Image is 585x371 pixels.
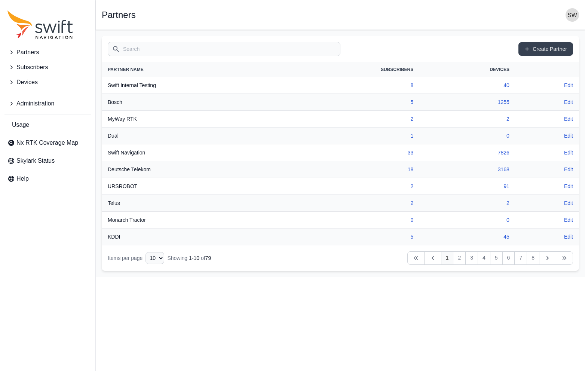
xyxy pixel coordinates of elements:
[411,217,414,223] a: 0
[167,254,211,262] div: Showing of
[506,217,509,223] a: 0
[564,98,573,106] a: Edit
[503,82,509,88] a: 40
[284,62,420,77] th: Subscribers
[518,42,573,56] a: Create Partner
[16,99,54,108] span: Administration
[16,48,39,57] span: Partners
[205,255,211,261] span: 79
[408,166,414,172] a: 18
[146,252,164,264] select: Display Limit
[506,116,509,122] a: 2
[102,94,284,111] th: Bosch
[514,251,527,265] a: 7
[564,132,573,139] a: Edit
[4,60,91,75] button: Subscribers
[411,99,414,105] a: 5
[102,229,284,245] th: KDDI
[102,245,579,271] nav: Table navigation
[189,255,199,261] span: 1 - 10
[12,120,29,129] span: Usage
[453,251,466,265] a: 2
[102,111,284,128] th: MyWay RTK
[16,78,38,87] span: Devices
[503,183,509,189] a: 91
[411,116,414,122] a: 2
[4,171,91,186] a: Help
[102,77,284,94] th: Swift Internal Testing
[408,150,414,156] a: 33
[4,96,91,111] button: Administration
[102,161,284,178] th: Deutsche Telekom
[16,63,48,72] span: Subscribers
[102,62,284,77] th: Partner Name
[4,45,91,60] button: Partners
[498,166,509,172] a: 3168
[4,75,91,90] button: Devices
[465,251,478,265] a: 3
[102,178,284,195] th: URSROBOT
[478,251,490,265] a: 4
[108,255,143,261] span: Items per page
[4,135,91,150] a: Nx RTK Coverage Map
[564,115,573,123] a: Edit
[102,144,284,161] th: Swift Navigation
[16,174,29,183] span: Help
[506,200,509,206] a: 2
[411,234,414,240] a: 5
[411,183,414,189] a: 2
[564,82,573,89] a: Edit
[564,199,573,207] a: Edit
[564,216,573,224] a: Edit
[506,133,509,139] a: 0
[502,251,515,265] a: 6
[527,251,539,265] a: 8
[564,233,573,240] a: Edit
[102,10,136,19] h1: Partners
[411,82,414,88] a: 8
[16,138,78,147] span: Nx RTK Coverage Map
[498,99,509,105] a: 1255
[490,251,503,265] a: 5
[102,195,284,212] th: Telus
[102,128,284,144] th: Dual
[4,153,91,168] a: Skylark Status
[564,166,573,173] a: Edit
[411,133,414,139] a: 1
[108,42,340,56] input: Search
[16,156,55,165] span: Skylark Status
[419,62,515,77] th: Devices
[503,234,509,240] a: 45
[4,117,91,132] a: Usage
[566,8,579,22] img: user photo
[564,149,573,156] a: Edit
[441,251,454,265] a: 1
[102,212,284,229] th: Monarch Tractor
[498,150,509,156] a: 7826
[411,200,414,206] a: 2
[564,183,573,190] a: Edit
